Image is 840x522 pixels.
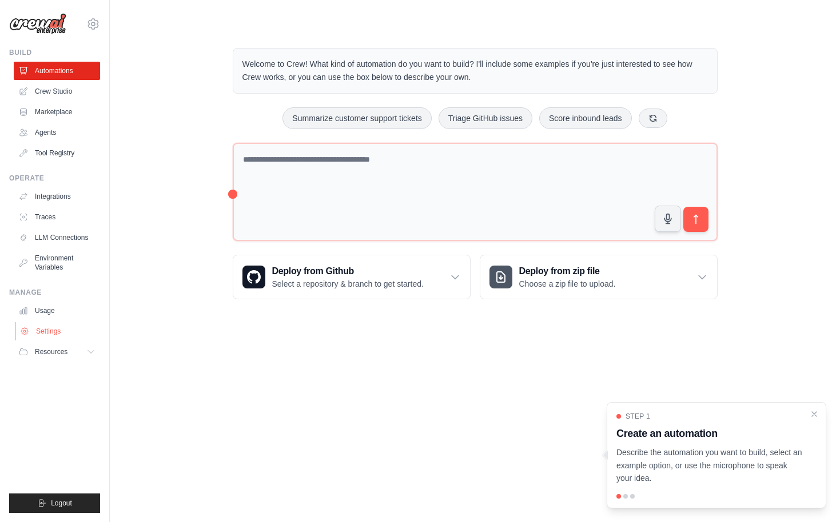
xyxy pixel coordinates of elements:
[242,58,708,84] p: Welcome to Crew! What kind of automation do you want to build? I'll include some examples if you'...
[272,264,424,278] h3: Deploy from Github
[14,62,100,80] a: Automations
[783,467,840,522] iframe: Chat Widget
[14,249,100,276] a: Environment Variables
[539,107,632,129] button: Score inbound leads
[626,412,650,421] span: Step 1
[810,409,819,419] button: Close walkthrough
[9,48,100,57] div: Build
[272,278,424,290] p: Select a repository & branch to get started.
[14,187,100,206] a: Integrations
[14,103,100,121] a: Marketplace
[519,264,616,278] h3: Deploy from zip file
[9,13,66,35] img: Logo
[35,347,67,356] span: Resources
[616,425,803,441] h3: Create an automation
[519,278,616,290] p: Choose a zip file to upload.
[9,288,100,297] div: Manage
[9,493,100,513] button: Logout
[14,302,100,320] a: Usage
[14,123,100,142] a: Agents
[9,174,100,183] div: Operate
[15,322,101,340] a: Settings
[14,82,100,101] a: Crew Studio
[14,228,100,247] a: LLM Connections
[14,144,100,162] a: Tool Registry
[14,343,100,361] button: Resources
[51,499,72,508] span: Logout
[439,107,532,129] button: Triage GitHub issues
[14,208,100,226] a: Traces
[282,107,431,129] button: Summarize customer support tickets
[616,446,803,485] p: Describe the automation you want to build, select an example option, or use the microphone to spe...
